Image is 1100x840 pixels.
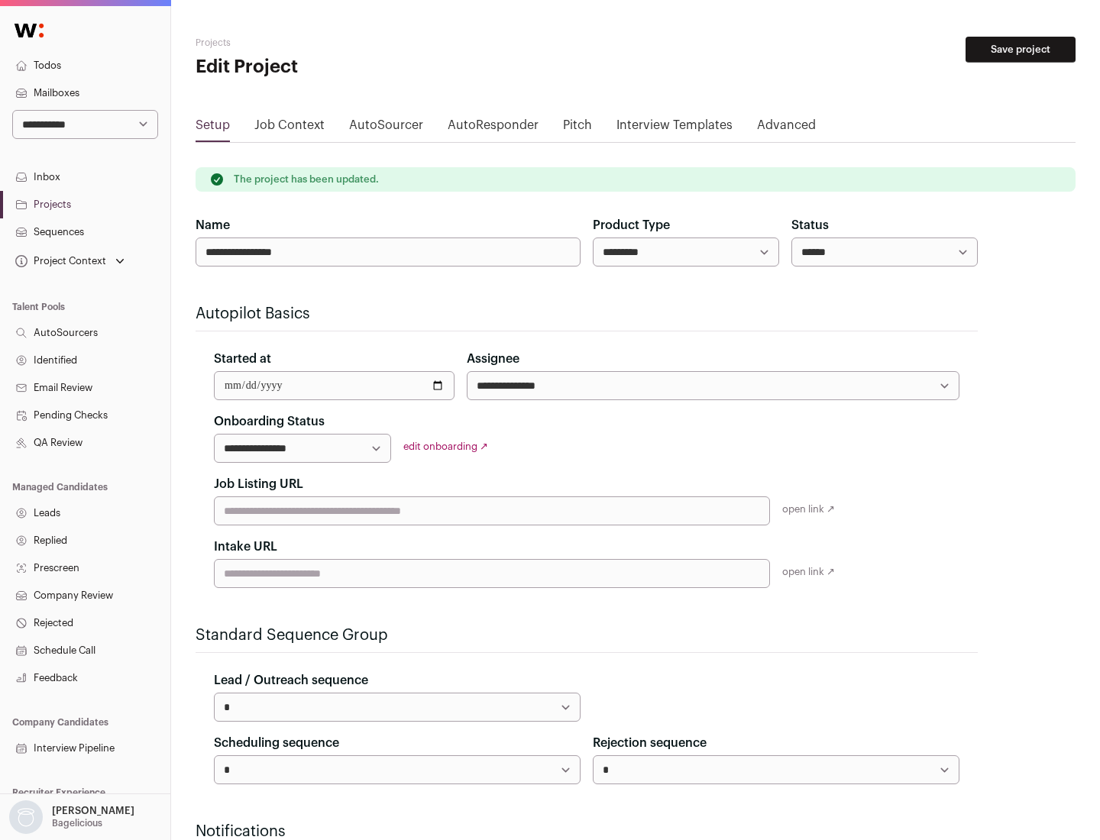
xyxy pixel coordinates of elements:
p: [PERSON_NAME] [52,805,134,817]
p: The project has been updated. [234,173,379,186]
img: nopic.png [9,800,43,834]
label: Intake URL [214,538,277,556]
a: Setup [196,116,230,141]
button: Save project [966,37,1076,63]
a: Advanced [757,116,816,141]
a: Interview Templates [616,116,733,141]
label: Assignee [467,350,519,368]
a: Job Context [254,116,325,141]
label: Lead / Outreach sequence [214,671,368,690]
label: Scheduling sequence [214,734,339,752]
button: Open dropdown [6,800,137,834]
a: edit onboarding ↗ [403,441,488,451]
h2: Standard Sequence Group [196,625,978,646]
h2: Projects [196,37,489,49]
label: Name [196,216,230,234]
label: Started at [214,350,271,368]
div: Project Context [12,255,106,267]
button: Open dropdown [12,250,128,272]
label: Rejection sequence [593,734,707,752]
img: Wellfound [6,15,52,46]
label: Job Listing URL [214,475,303,493]
h1: Edit Project [196,55,489,79]
a: AutoSourcer [349,116,423,141]
label: Onboarding Status [214,412,325,431]
a: Pitch [563,116,592,141]
h2: Autopilot Basics [196,303,978,325]
p: Bagelicious [52,817,102,829]
label: Product Type [593,216,670,234]
label: Status [791,216,829,234]
a: AutoResponder [448,116,539,141]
